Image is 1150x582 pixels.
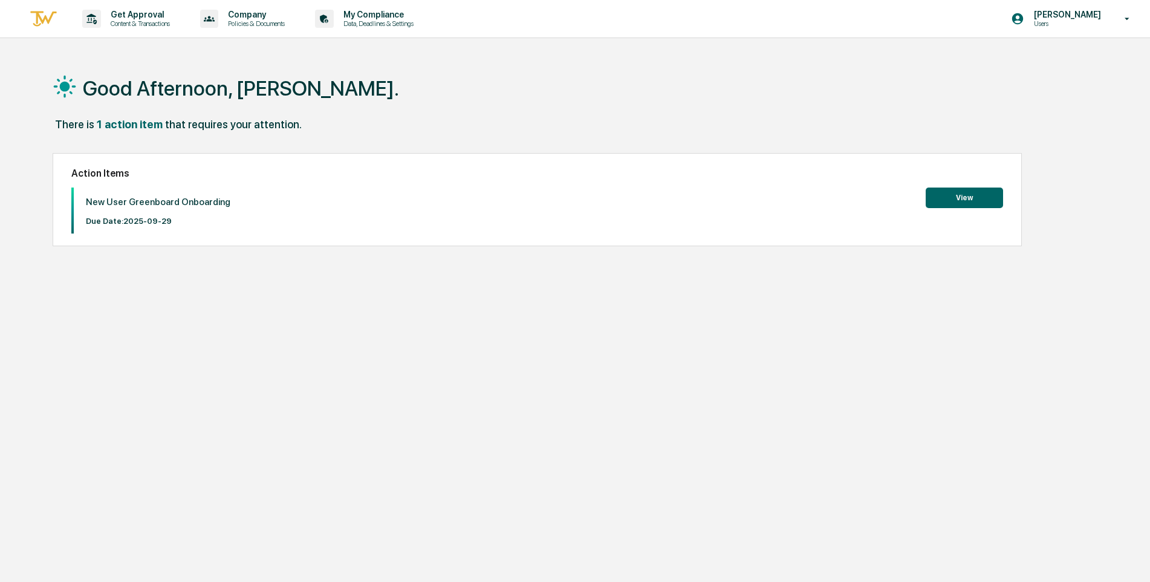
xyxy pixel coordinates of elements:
[218,10,291,19] p: Company
[218,19,291,28] p: Policies & Documents
[29,9,58,29] img: logo
[97,118,163,131] div: 1 action item
[86,197,230,208] p: New User Greenboard Onboarding
[165,118,302,131] div: that requires your attention.
[101,10,176,19] p: Get Approval
[101,19,176,28] p: Content & Transactions
[86,217,230,226] p: Due Date: 2025-09-29
[334,19,420,28] p: Data, Deadlines & Settings
[1024,19,1107,28] p: Users
[83,76,399,100] h1: Good Afternoon, [PERSON_NAME].
[71,168,1003,179] h2: Action Items
[55,118,94,131] div: There is
[1024,10,1107,19] p: [PERSON_NAME]
[926,191,1003,203] a: View
[926,188,1003,208] button: View
[334,10,420,19] p: My Compliance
